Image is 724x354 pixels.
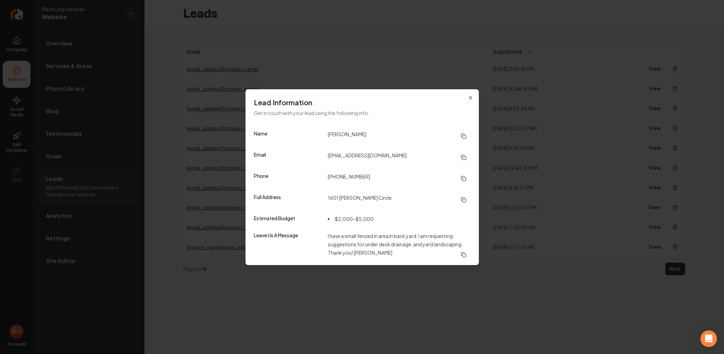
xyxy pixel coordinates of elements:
[254,172,322,185] dt: Phone
[328,172,471,185] dd: [PHONE_NUMBER]
[328,194,471,206] dd: 1601 [PERSON_NAME] Circle
[254,109,471,117] p: Get in touch with your lead using the following info.
[328,151,471,164] dd: [EMAIL_ADDRESS][DOMAIN_NAME]
[328,130,471,142] dd: [PERSON_NAME]
[328,232,471,261] dd: I have a small fenced in area in back yard. I am requesting suggestions for under deck drainage, ...
[254,98,471,107] h3: Lead Information
[254,194,322,206] dt: Full Address
[254,215,322,223] dt: Estimated Budget
[254,232,322,261] dt: Leave Us A Message
[328,215,374,223] li: $2,000-$5,000
[254,151,322,164] dt: Email
[254,130,322,142] dt: Name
